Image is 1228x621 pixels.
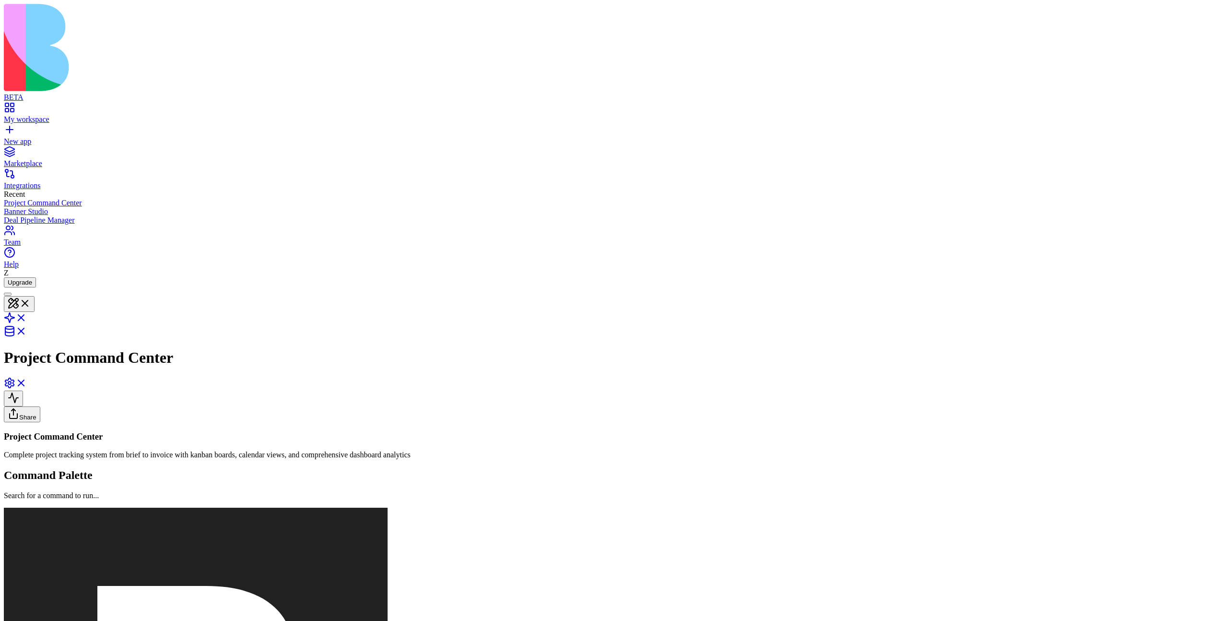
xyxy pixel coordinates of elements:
div: Team [4,238,1224,247]
a: Marketplace [4,151,1224,168]
a: Deal Pipeline Manager [4,216,1224,225]
a: Banner Studio [4,207,1224,216]
div: BETA [4,93,1224,102]
span: Z [4,269,9,277]
h2: Command Palette [4,469,1224,482]
span: Recent [4,190,25,198]
a: Integrations [4,173,1224,190]
div: My workspace [4,115,1224,124]
h1: Project Command Center [4,349,1224,367]
button: Share [4,406,40,422]
h3: Project Command Center [4,431,1224,442]
p: Search for a command to run... [4,491,1224,500]
div: Marketplace [4,159,1224,168]
a: Project Command Center [4,199,1224,207]
a: Upgrade [4,278,36,286]
a: Team [4,229,1224,247]
button: Upgrade [4,277,36,287]
a: Help [4,251,1224,269]
div: Integrations [4,181,1224,190]
p: Complete project tracking system from brief to invoice with kanban boards, calendar views, and co... [4,451,1224,459]
a: New app [4,129,1224,146]
a: My workspace [4,107,1224,124]
div: New app [4,137,1224,146]
img: logo [4,4,390,91]
div: Help [4,260,1224,269]
a: BETA [4,84,1224,102]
